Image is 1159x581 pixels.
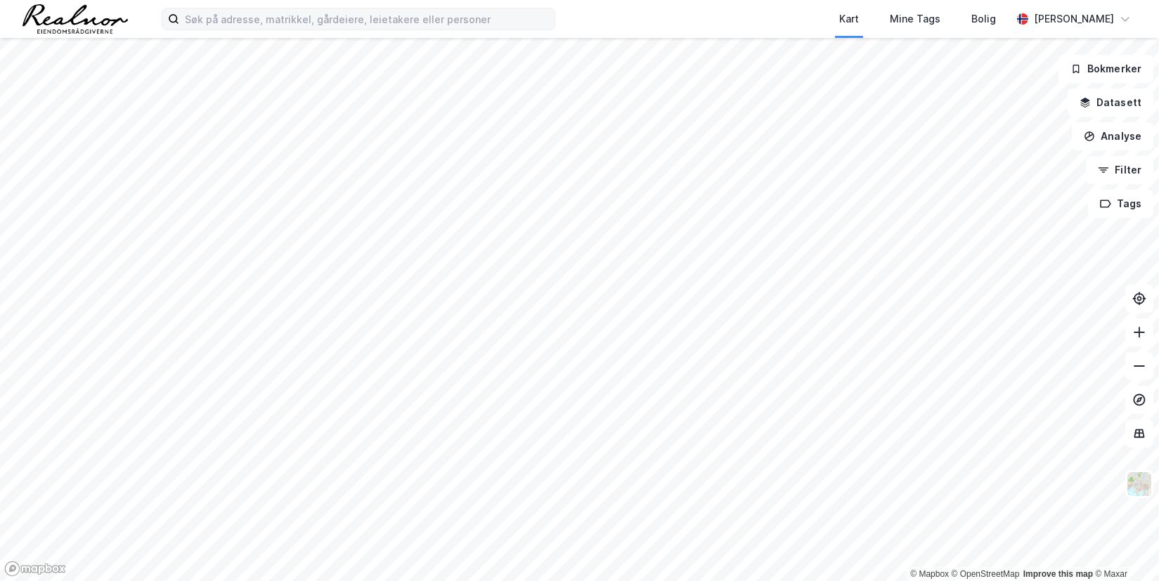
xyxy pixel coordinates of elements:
a: OpenStreetMap [952,569,1020,579]
img: realnor-logo.934646d98de889bb5806.png [22,4,128,34]
div: Kart [839,11,859,27]
iframe: Chat Widget [1089,514,1159,581]
button: Filter [1086,156,1153,184]
a: Improve this map [1023,569,1093,579]
a: Mapbox homepage [4,561,66,577]
input: Søk på adresse, matrikkel, gårdeiere, leietakere eller personer [179,8,555,30]
div: Bolig [971,11,996,27]
img: Z [1126,471,1153,497]
button: Bokmerker [1058,55,1153,83]
div: Kontrollprogram for chat [1089,514,1159,581]
div: [PERSON_NAME] [1034,11,1114,27]
button: Datasett [1068,89,1153,117]
button: Tags [1088,190,1153,218]
button: Analyse [1072,122,1153,150]
div: Mine Tags [890,11,940,27]
a: Mapbox [910,569,949,579]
